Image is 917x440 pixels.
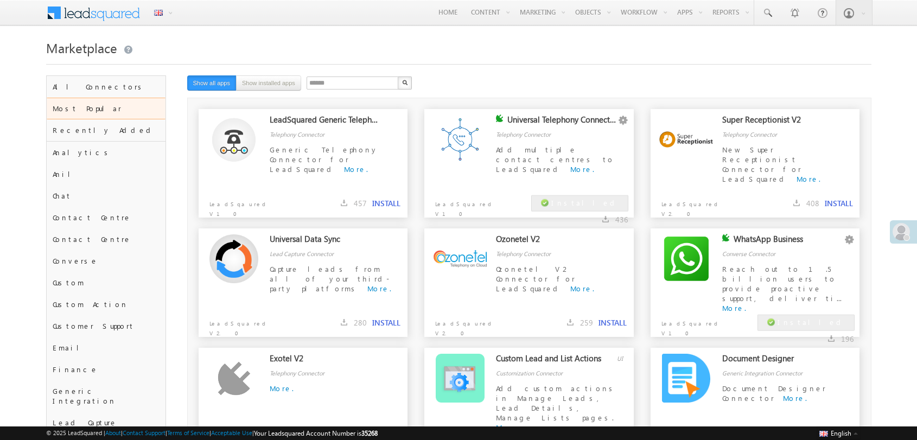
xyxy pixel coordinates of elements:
[402,80,407,85] img: Search
[841,334,854,344] span: 196
[496,384,616,422] span: Add custom actions in Manage Leads, Lead Details, Manage Lists pages.
[722,384,826,403] span: Document Designer Connector
[212,118,256,162] img: Alternate Logo
[372,199,400,208] button: INSTALL
[662,354,710,403] img: Alternate Logo
[211,429,252,436] a: Acceptable Use
[46,39,117,56] span: Marketplace
[47,119,165,141] div: Recently Added
[209,234,258,283] img: Alternate Logo
[344,164,368,174] a: More.
[722,264,842,303] span: Reach out to 1.5 billion users to provide proactive support, deliver ti...
[367,284,391,293] a: More.
[47,142,165,163] div: Analytics
[424,313,508,338] p: LeadSqaured V2.0
[783,393,807,403] a: More.
[615,214,628,225] span: 436
[496,145,614,174] span: Add multiple contact centres to LeadSquared
[734,234,843,249] div: WhatsApp Business
[496,423,520,432] a: More.
[662,234,711,283] img: Alternate Logo
[270,114,379,130] div: LeadSquared Generic Telephony Connector
[47,163,165,185] div: Anil
[602,216,609,222] img: downloads
[496,353,606,368] div: Custom Lead and List Actions
[47,207,165,228] div: Contact Centre
[825,199,853,208] button: INSTALL
[47,359,165,380] div: Finance
[47,250,165,272] div: Converse
[659,131,713,148] img: Alternate Logo
[236,75,301,91] button: Show installed apps
[567,319,574,326] img: downloads
[778,317,845,327] span: Installed
[651,194,735,219] p: LeadSquared V2.0
[47,294,165,315] div: Custom Action
[167,429,209,436] a: Terms of Service
[496,114,504,122] img: checking status
[354,317,367,328] span: 280
[436,354,485,403] img: Alternate Logo
[105,429,121,436] a: About
[47,76,165,98] div: All Connectors
[361,429,378,437] span: 35268
[424,194,508,219] p: LeadSquared V1.0
[47,412,165,433] div: Lead Capture
[254,429,378,437] span: Your Leadsquared Account Number is
[47,315,165,337] div: Customer Support
[828,335,835,342] img: downloads
[722,145,801,183] span: New Super Receptionist Connector for LeadSquared
[270,234,379,249] div: Universal Data Sync
[496,234,606,249] div: Ozonetel V2
[496,264,575,293] span: Ozonetel V2 Connector for LeadSquared
[436,115,485,164] img: Alternate Logo
[187,75,237,91] button: Show all apps
[722,303,746,313] a: More.
[806,198,819,208] span: 408
[199,313,283,338] p: LeadSquared V2.0
[570,284,594,293] a: More.
[598,318,627,328] button: INSTALL
[123,429,165,436] a: Contact Support
[570,164,594,174] a: More.
[651,313,735,338] p: LeadSquared V1.0
[793,200,800,206] img: downloads
[218,361,251,396] img: Alternate Logo
[270,353,379,368] div: Exotel V2
[580,317,593,328] span: 259
[47,337,165,359] div: Email
[831,429,851,437] span: English
[270,384,294,393] a: More.
[434,250,487,267] img: Alternate Logo
[341,200,347,206] img: downloads
[47,228,165,250] div: Contact Centre
[47,380,165,412] div: Generic Integration
[551,198,619,207] span: Installed
[341,319,347,326] img: downloads
[47,98,165,119] div: Most Popular
[817,426,860,439] button: English
[46,428,378,438] span: © 2025 LeadSquared | | | | |
[372,318,400,328] button: INSTALL
[47,272,165,294] div: Custom
[270,145,378,174] span: Generic Telephony Connector for LeadSquared
[354,198,367,208] span: 457
[722,353,832,368] div: Document Designer
[507,114,617,130] div: Universal Telephony Connector
[797,174,820,183] a: More.
[270,264,389,293] span: Capture leads from all of your third-party platforms
[722,114,832,130] div: Super Receptionist V2
[47,185,165,207] div: Chat
[722,234,730,241] img: checking status
[199,194,283,219] p: LeadSqaured V1.0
